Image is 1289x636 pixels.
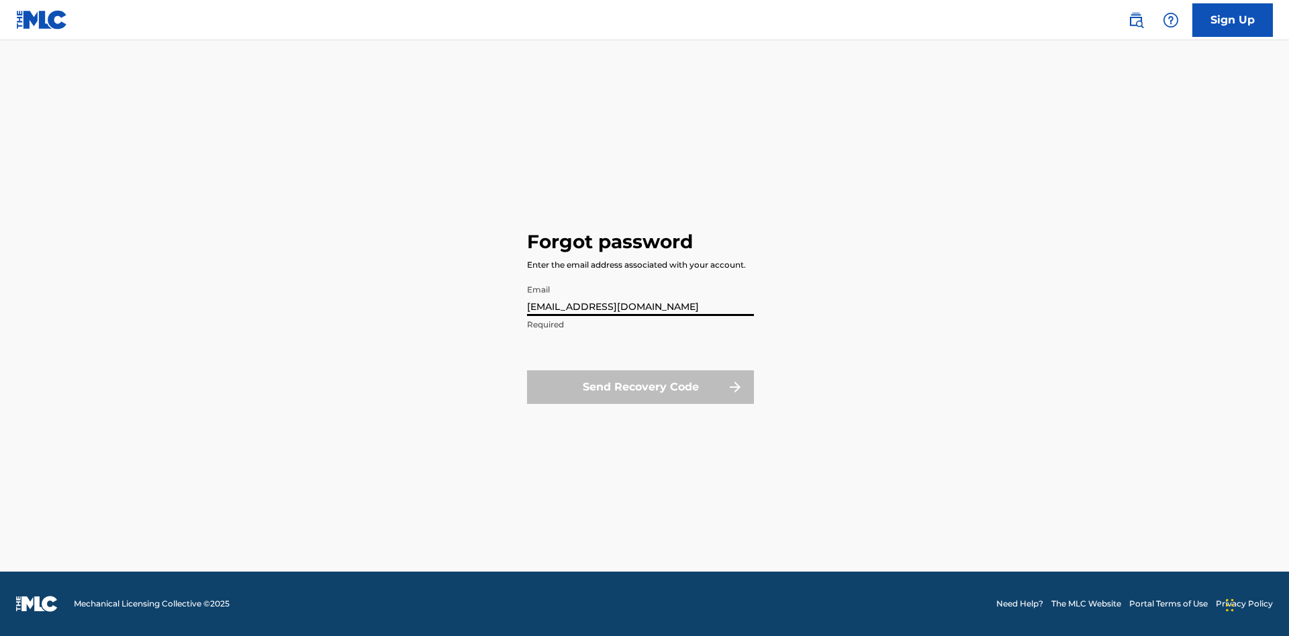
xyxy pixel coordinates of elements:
a: Need Help? [996,598,1043,610]
a: Sign Up [1192,3,1273,37]
div: Drag [1226,585,1234,625]
img: logo [16,596,58,612]
div: Enter the email address associated with your account. [527,259,746,271]
iframe: Chat Widget [1222,572,1289,636]
img: search [1128,12,1144,28]
h3: Forgot password [527,230,693,254]
a: Privacy Policy [1216,598,1273,610]
img: MLC Logo [16,10,68,30]
img: help [1163,12,1179,28]
a: Public Search [1123,7,1149,34]
a: Portal Terms of Use [1129,598,1208,610]
a: The MLC Website [1051,598,1121,610]
div: Help [1157,7,1184,34]
span: Mechanical Licensing Collective © 2025 [74,598,230,610]
p: Required [527,319,754,331]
